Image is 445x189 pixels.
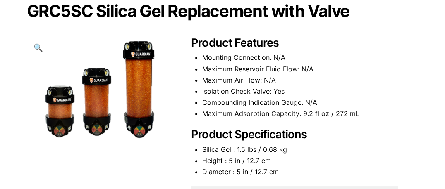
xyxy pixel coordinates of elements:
h1: GRC5SC Silica Gel Replacement with Valve [27,2,419,20]
li: Maximum Adsorption Capacity: 9.2 fl oz / 272 mL [202,108,419,119]
a: View full-screen image gallery [27,36,50,59]
li: Isolation Check Valve: Yes [202,86,419,97]
li: Maximum Reservoir Fluid Flow: N/A [202,64,419,75]
li: Silica Gel : 1.5 lbs / 0.68 kg [202,144,419,155]
li: Compounding Indication Gauge: N/A [202,97,419,108]
span: 🔍 [33,43,43,52]
h2: Product Specifications [191,128,418,142]
li: Mounting Connection: N/A [202,52,419,63]
h2: Product Features [191,36,418,50]
li: Diameter : 5 in / 12.7 cm [202,166,419,177]
li: Maximum Air Flow: N/A [202,75,419,86]
li: Height : 5 in / 12.7 cm [202,155,419,166]
img: GRC5SC Silica Gel Replacement with Valve [27,36,169,144]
